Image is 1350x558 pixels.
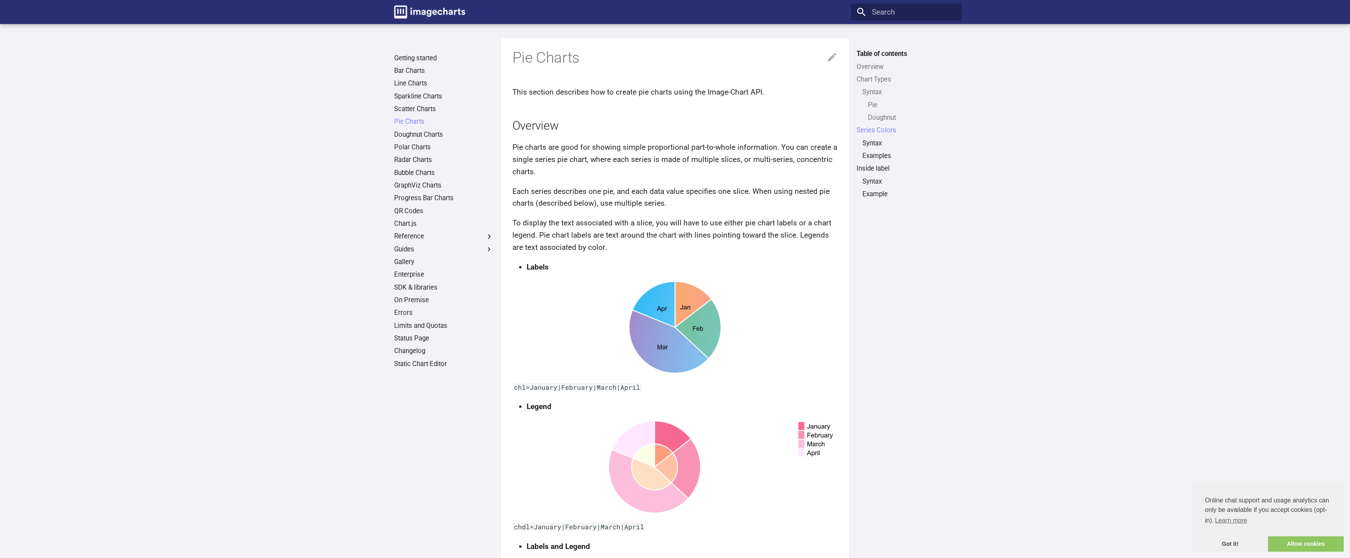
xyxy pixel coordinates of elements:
[394,130,493,139] a: Doughnut Charts
[862,101,956,122] nav: Syntax
[512,383,642,391] code: chl=January|February|March|April
[857,126,956,135] a: Series Colors
[862,152,956,160] a: Examples
[868,101,956,110] a: Pie
[394,347,493,355] a: Changelog
[394,92,493,101] a: Sparkline Charts
[394,105,493,113] a: Scatter Charts
[512,86,838,99] p: This section describes how to create pie charts using the Image-Chart API.
[851,4,962,20] input: Search
[394,79,493,88] a: Line Charts
[857,164,956,173] a: Inside label
[862,190,956,199] a: Example
[527,262,549,272] strong: Labels
[512,217,838,253] p: To display the text associated with a slice, you will have to use either pie chart labels or a ch...
[394,245,493,254] label: Guides
[1214,515,1248,526] a: learn more about cookies
[1192,536,1268,552] a: dismiss cookie message
[857,139,956,160] nav: Series Colors
[512,523,646,531] code: chdl=January|February|March|April
[394,143,493,152] a: Polar Charts
[512,186,838,210] p: Each series describes one pie, and each data value specifies one slice. When using nested pie cha...
[394,6,465,19] img: logo
[394,283,493,292] a: SDK & libraries
[512,281,838,374] img: chart
[862,139,956,148] a: Syntax
[394,54,493,63] a: Getting started
[862,88,956,97] a: Syntax
[394,181,493,190] a: GraphViz Charts
[862,177,956,186] a: Syntax
[1268,536,1344,552] a: allow cookies
[1205,496,1331,526] span: Online chat support and usage analytics can only be available if you accept cookies (opt-in).
[851,50,962,198] nav: Table of contents
[394,334,493,343] a: Status Page
[394,322,493,330] a: Limits and Quotas
[527,542,590,551] strong: Labels and Legend
[868,113,956,122] a: Doughnut
[857,75,956,84] a: Chart Types
[394,309,493,317] a: Errors
[394,360,493,368] a: Static Chart Editor
[394,169,493,177] a: Bubble Charts
[394,270,493,279] a: Enterprise
[857,177,956,199] nav: Inside label
[394,67,493,75] a: Bar Charts
[1192,483,1344,552] div: cookieconsent
[512,117,838,134] h2: Overview
[512,48,838,67] h1: Pie Charts
[851,50,962,58] label: Table of contents
[857,63,956,71] a: Overview
[394,296,493,305] a: On Premise
[394,232,493,241] label: Reference
[394,207,493,216] a: QR Codes
[394,194,493,203] a: Progress Bar Charts
[857,88,956,122] nav: Chart Types
[394,156,493,164] a: Radar Charts
[390,2,469,22] a: Image-Charts documentation
[394,219,493,228] a: Chart.js
[512,420,838,513] img: chart
[527,402,551,411] strong: Legend
[512,141,838,178] p: Pie charts are good for showing simple proportional part-to-whole information. You can create a s...
[394,258,493,266] a: Gallery
[394,117,493,126] a: Pie Charts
